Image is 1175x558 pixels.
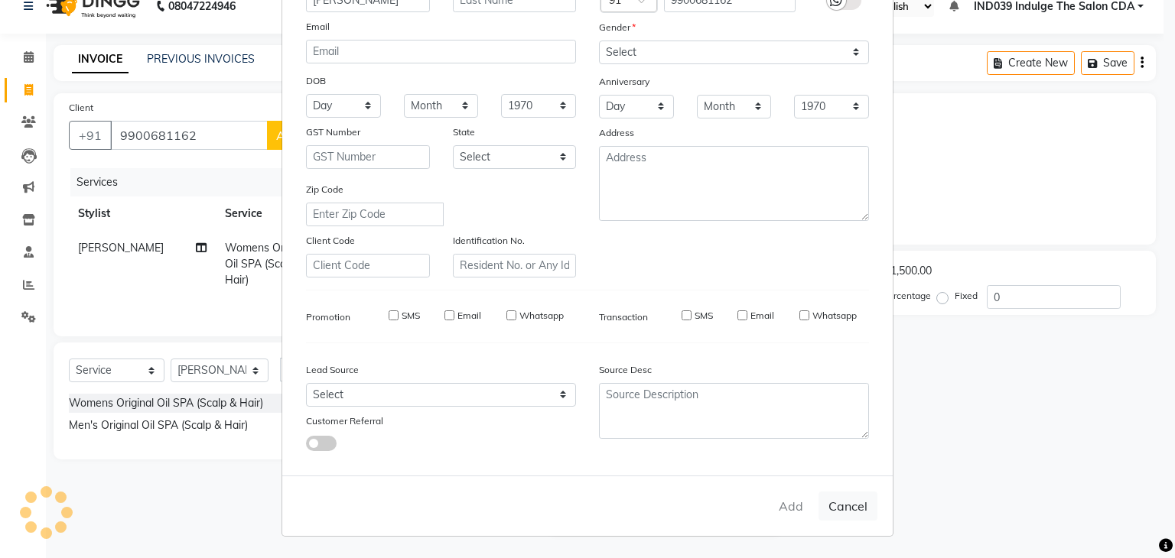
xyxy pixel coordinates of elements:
label: Identification No. [453,234,525,248]
label: Email [750,309,774,323]
input: Client Code [306,254,430,277]
label: Whatsapp [519,309,564,323]
button: Cancel [819,491,877,521]
label: GST Number [306,125,360,139]
label: State [453,125,475,139]
label: Transaction [599,310,648,324]
label: Client Code [306,234,355,248]
input: Resident No. or Any Id [453,254,577,277]
label: Gender [599,21,636,34]
label: Promotion [306,310,350,324]
label: Anniversary [599,75,649,89]
label: Customer Referral [306,414,383,428]
input: GST Number [306,145,430,169]
label: Address [599,126,634,140]
label: SMS [402,309,420,323]
input: Email [306,40,576,63]
label: Source Desc [599,363,652,377]
label: DOB [306,74,326,88]
label: SMS [695,309,713,323]
label: Zip Code [306,183,343,196]
label: Whatsapp [812,309,857,323]
input: Enter Zip Code [306,203,444,226]
label: Lead Source [306,363,359,377]
label: Email [306,20,330,34]
label: Email [457,309,481,323]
